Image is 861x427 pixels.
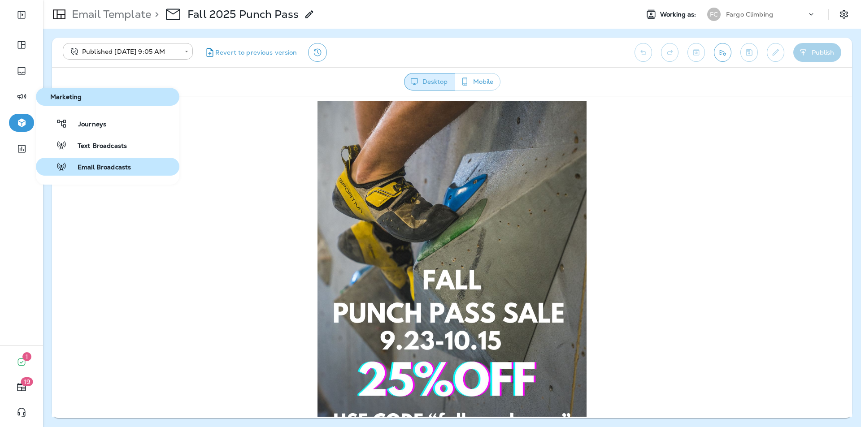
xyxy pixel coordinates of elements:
[726,11,773,18] p: Fargo Climbing
[187,8,299,21] p: Fall 2025 Punch Pass
[215,48,297,57] span: Revert to previous version
[151,8,159,21] p: >
[67,121,106,129] span: Journeys
[265,4,535,341] img: fall-2025--PUNCH-PASS-SALE.jpg
[36,136,179,154] button: Text Broadcasts
[660,11,698,18] span: Working as:
[404,73,455,91] button: Desktop
[67,142,127,151] span: Text Broadcasts
[36,88,179,106] button: Marketing
[69,47,178,56] div: Published [DATE] 9:05 AM
[707,8,721,21] div: FC
[21,377,33,386] span: 19
[39,93,176,101] span: Marketing
[9,6,34,24] button: Expand Sidebar
[455,73,500,91] button: Mobile
[308,43,327,62] button: View Changelog
[36,158,179,176] button: Email Broadcasts
[714,43,731,62] button: Send test email
[67,164,131,172] span: Email Broadcasts
[36,115,179,133] button: Journeys
[836,6,852,22] button: Settings
[68,8,151,21] p: Email Template
[22,352,31,361] span: 1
